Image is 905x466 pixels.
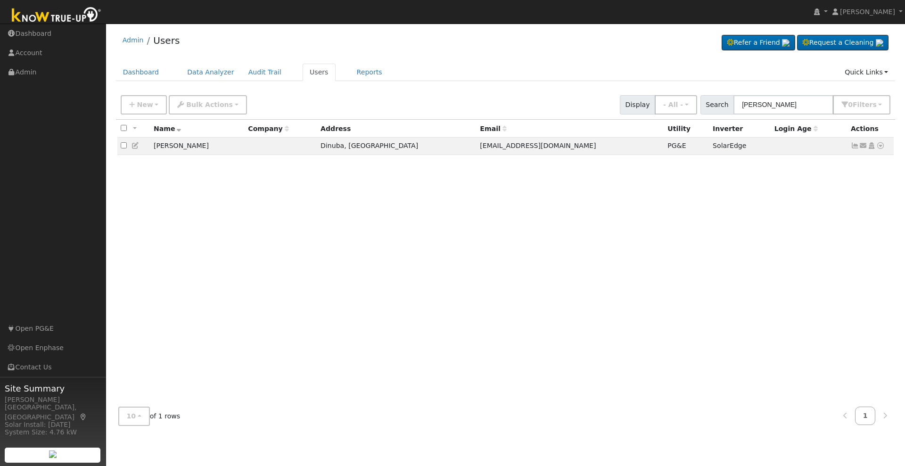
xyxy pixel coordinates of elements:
[153,35,180,46] a: Users
[49,450,57,458] img: retrieve
[321,124,473,134] div: Address
[733,95,833,114] input: Search
[127,412,136,420] span: 10
[774,125,818,132] span: Days since last login
[7,5,106,26] img: Know True-Up
[782,39,790,47] img: retrieve
[855,407,876,425] a: 1
[840,8,895,16] span: [PERSON_NAME]
[154,125,181,132] span: Name
[137,101,153,108] span: New
[797,35,889,51] a: Request a Cleaning
[5,427,101,437] div: System Size: 4.76 kW
[667,124,706,134] div: Utility
[851,142,859,149] a: Show Graph
[118,407,150,426] button: 10
[872,101,876,108] span: s
[317,138,477,155] td: Dinuba, [GEOGRAPHIC_DATA]
[713,142,746,149] span: SolarEdge
[150,138,245,155] td: [PERSON_NAME]
[833,95,890,114] button: 0Filters
[5,395,101,405] div: [PERSON_NAME]
[79,413,88,421] a: Map
[123,36,144,44] a: Admin
[480,125,506,132] span: Email
[876,141,885,151] a: Other actions
[180,64,241,81] a: Data Analyzer
[5,382,101,395] span: Site Summary
[132,142,140,149] a: Edit User
[876,39,883,47] img: retrieve
[838,64,895,81] a: Quick Links
[116,64,166,81] a: Dashboard
[5,420,101,430] div: Solar Install: [DATE]
[859,141,868,151] a: regieraviation@att.net
[655,95,697,114] button: - All -
[853,101,877,108] span: Filter
[867,142,876,149] a: Login As
[169,95,247,114] button: Bulk Actions
[722,35,795,51] a: Refer a Friend
[303,64,336,81] a: Users
[118,407,181,426] span: of 1 rows
[713,124,768,134] div: Inverter
[480,142,596,149] span: [EMAIL_ADDRESS][DOMAIN_NAME]
[241,64,288,81] a: Audit Trail
[700,95,734,114] span: Search
[851,124,890,134] div: Actions
[620,95,655,114] span: Display
[667,142,686,149] span: PG&E
[121,95,167,114] button: New
[248,125,288,132] span: Company name
[5,402,101,422] div: [GEOGRAPHIC_DATA], [GEOGRAPHIC_DATA]
[186,101,233,108] span: Bulk Actions
[350,64,389,81] a: Reports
